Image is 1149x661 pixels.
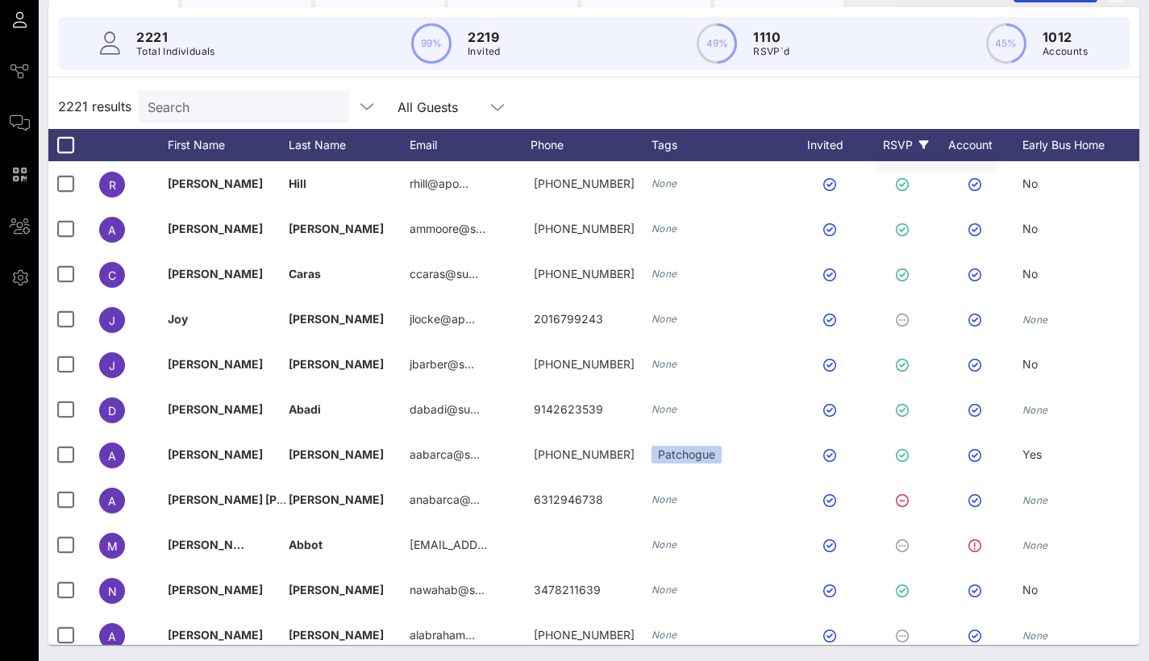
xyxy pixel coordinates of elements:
[289,628,384,642] span: [PERSON_NAME]
[934,129,1022,161] div: Account
[534,447,635,461] span: 631-524-4043
[652,358,677,370] i: None
[652,313,677,325] i: None
[108,584,117,598] span: N
[410,538,604,551] span: [EMAIL_ADDRESS][DOMAIN_NAME]
[289,538,323,551] span: Abbot
[789,129,877,161] div: Invited
[1022,357,1038,371] span: No
[108,404,116,418] span: D
[109,359,115,372] span: J
[410,613,475,658] p: alabraham…
[136,27,215,47] p: 2221
[168,222,263,235] span: [PERSON_NAME]
[410,567,485,613] p: nawahab@s…
[1022,314,1048,326] i: None
[534,357,635,371] span: 607-437-0421
[168,447,263,461] span: [PERSON_NAME]
[410,161,468,206] p: rhill@apo…
[58,97,131,116] span: 2221 results
[652,629,677,641] i: None
[410,206,485,252] p: ammoore@s…
[534,402,603,416] span: 9142623539
[410,252,478,297] p: ccaras@su…
[1022,447,1042,461] span: Yes
[289,402,321,416] span: Abadi
[168,177,263,190] span: [PERSON_NAME]
[168,402,263,416] span: [PERSON_NAME]
[534,267,635,281] span: +18455701917
[168,493,360,506] span: [PERSON_NAME] [PERSON_NAME]
[652,446,722,464] div: Patchogue
[1043,44,1088,60] p: Accounts
[1022,539,1048,551] i: None
[136,44,215,60] p: Total Individuals
[531,129,652,161] div: Phone
[107,539,118,553] span: M
[168,312,188,326] span: Joy
[652,268,677,280] i: None
[289,177,306,190] span: Hill
[1022,404,1048,416] i: None
[652,129,789,161] div: Tags
[534,628,635,642] span: +15166370154
[652,493,677,505] i: None
[108,223,116,237] span: A
[1043,27,1088,47] p: 1012
[534,177,635,190] span: +19172445351
[652,177,677,189] i: None
[109,314,115,327] span: J
[168,129,289,161] div: First Name
[168,357,263,371] span: [PERSON_NAME]
[410,297,475,342] p: jlocke@ap…
[388,90,517,123] div: All Guests
[289,267,321,281] span: Caras
[168,538,360,551] span: [PERSON_NAME] [PERSON_NAME]
[468,44,501,60] p: Invited
[289,447,384,461] span: [PERSON_NAME]
[534,493,603,506] span: 6312946738
[108,630,116,643] span: A
[108,494,116,508] span: A
[168,583,263,597] span: [PERSON_NAME]
[109,178,116,192] span: R
[410,387,480,432] p: dabadi@su…
[534,312,603,326] span: 2016799243
[877,129,934,161] div: RSVP
[289,129,410,161] div: Last Name
[534,583,601,597] span: 3478211639
[1022,267,1038,281] span: No
[534,222,635,235] span: +18457629158
[168,267,263,281] span: [PERSON_NAME]
[410,129,531,161] div: Email
[1022,494,1048,506] i: None
[1022,129,1143,161] div: Early Bus Home
[108,268,116,282] span: C
[753,44,789,60] p: RSVP`d
[1022,222,1038,235] span: No
[168,628,263,642] span: [PERSON_NAME]
[289,357,384,371] span: [PERSON_NAME]
[652,403,677,415] i: None
[1022,583,1038,597] span: No
[652,538,677,551] i: None
[108,449,116,463] span: A
[289,222,384,235] span: [PERSON_NAME]
[410,477,480,522] p: anabarca@…
[410,342,474,387] p: jbarber@s…
[652,222,677,235] i: None
[468,27,501,47] p: 2219
[410,432,480,477] p: aabarca@s…
[753,27,789,47] p: 1110
[289,493,384,506] span: [PERSON_NAME]
[289,583,384,597] span: [PERSON_NAME]
[289,312,384,326] span: [PERSON_NAME]
[1022,630,1048,642] i: None
[398,100,458,114] div: All Guests
[1022,177,1038,190] span: No
[652,584,677,596] i: None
